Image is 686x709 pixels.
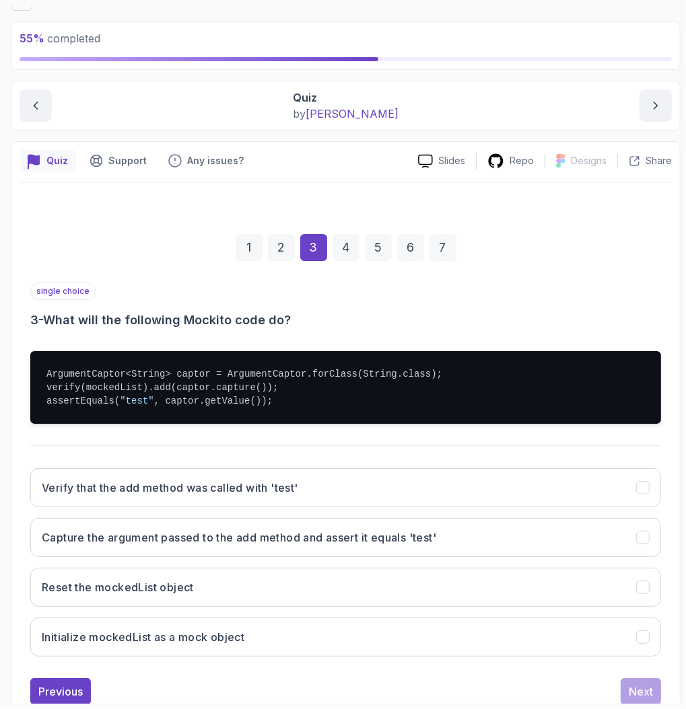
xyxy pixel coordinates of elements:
[20,150,76,172] button: quiz button
[42,480,298,496] h3: Verify that the add method was called with 'test'
[617,154,672,167] button: Share
[629,683,653,700] div: Next
[160,150,252,172] button: Feedback button
[236,234,263,261] div: 1
[510,154,534,167] p: Repo
[621,678,661,705] button: Next
[438,154,465,167] p: Slides
[42,529,436,546] h3: Capture the argument passed to the add method and assert it equals 'test'
[42,629,244,645] h3: Initialize mockedList as a mock object
[646,154,672,167] p: Share
[187,154,244,167] p: Any issues?
[20,32,100,45] span: completed
[20,89,52,122] button: previous content
[30,311,661,330] h3: 3 - What will the following Mockito code do?
[477,153,545,170] a: Repo
[20,32,44,45] span: 55 %
[571,154,607,167] p: Designs
[42,579,194,595] h3: Reset the mockedList object
[306,107,399,120] span: [PERSON_NAME]
[640,89,672,122] button: next content
[430,234,456,261] div: 7
[30,568,661,607] button: Reset the mockedList object
[407,154,476,168] a: Slides
[293,89,399,106] p: Quiz
[81,150,155,172] button: Support button
[365,234,392,261] div: 5
[30,468,661,507] button: Verify that the add method was called with 'test'
[268,234,295,261] div: 2
[397,234,424,261] div: 6
[30,518,661,557] button: Capture the argument passed to the add method and assert it equals 'test'
[38,683,83,700] div: Previous
[333,234,359,261] div: 4
[120,396,153,406] span: "test"
[30,283,96,300] p: single choice
[30,618,661,657] button: Initialize mockedList as a mock object
[300,234,327,261] div: 3
[30,351,661,424] pre: ArgumentCaptor<String> captor = ArgumentCaptor.forClass(String.class); verify(mockedList).add(cap...
[108,154,147,167] p: Support
[30,678,91,705] button: Previous
[46,154,68,167] p: Quiz
[293,106,399,122] p: by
